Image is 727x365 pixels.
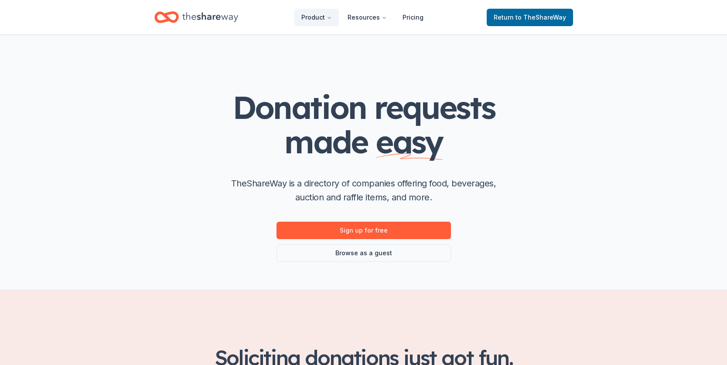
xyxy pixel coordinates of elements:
button: Resources [341,9,394,26]
p: TheShareWay is a directory of companies offering food, beverages, auction and raffle items, and m... [224,176,503,204]
h1: Donation requests made [189,90,538,159]
a: Browse as a guest [276,244,451,262]
button: Product [294,9,339,26]
a: Returnto TheShareWay [487,9,573,26]
span: to TheShareWay [515,14,566,21]
span: Return [494,12,566,23]
a: Pricing [396,9,430,26]
span: easy [375,122,443,161]
a: Sign up for free [276,222,451,239]
nav: Main [294,7,430,27]
a: Home [154,7,238,27]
